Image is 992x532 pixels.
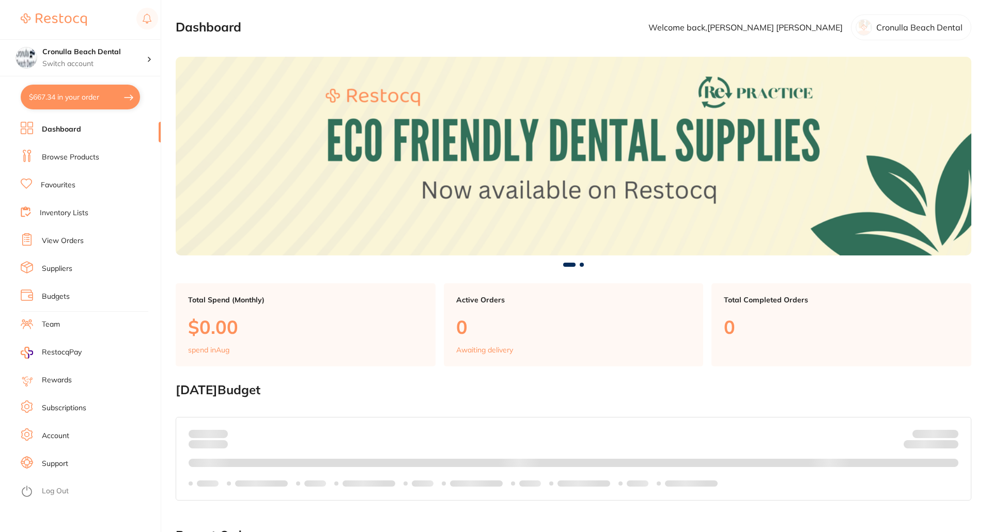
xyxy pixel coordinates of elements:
[40,208,88,218] a: Inventory Lists
[21,347,33,359] img: RestocqPay
[21,8,87,31] a: Restocq Logo
[176,383,971,397] h2: [DATE] Budget
[16,47,37,68] img: Cronulla Beach Dental
[41,180,75,190] a: Favourites
[42,403,86,413] a: Subscriptions
[938,429,958,439] strong: $NaN
[665,479,718,488] p: Labels extended
[42,431,69,441] a: Account
[176,283,436,367] a: Total Spend (Monthly)$0.00spend inAug
[304,479,326,488] p: Labels
[42,292,70,302] a: Budgets
[412,479,433,488] p: Labels
[189,430,228,438] p: Spent:
[42,486,69,496] a: Log Out
[42,124,81,135] a: Dashboard
[42,152,99,163] a: Browse Products
[444,283,704,367] a: Active Orders0Awaiting delivery
[42,319,60,330] a: Team
[42,236,84,246] a: View Orders
[456,296,691,304] p: Active Orders
[21,347,82,359] a: RestocqPay
[876,23,963,32] p: Cronulla Beach Dental
[456,316,691,337] p: 0
[188,316,423,337] p: $0.00
[235,479,288,488] p: Labels extended
[557,479,610,488] p: Labels extended
[42,47,147,57] h4: Cronulla Beach Dental
[42,264,72,274] a: Suppliers
[189,438,228,450] p: month
[343,479,395,488] p: Labels extended
[519,479,541,488] p: Labels
[42,459,68,469] a: Support
[21,85,140,109] button: $667.34 in your order
[197,479,219,488] p: Labels
[450,479,503,488] p: Labels extended
[210,429,228,439] strong: $0.00
[912,430,958,438] p: Budget:
[724,316,959,337] p: 0
[188,296,423,304] p: Total Spend (Monthly)
[42,59,147,69] p: Switch account
[456,346,513,354] p: Awaiting delivery
[627,479,648,488] p: Labels
[188,346,229,354] p: spend in Aug
[42,347,82,358] span: RestocqPay
[648,23,843,32] p: Welcome back, [PERSON_NAME] [PERSON_NAME]
[42,375,72,385] a: Rewards
[21,483,158,500] button: Log Out
[724,296,959,304] p: Total Completed Orders
[940,442,958,451] strong: $0.00
[176,20,241,35] h2: Dashboard
[904,438,958,450] p: Remaining:
[176,57,971,255] img: Dashboard
[21,13,87,26] img: Restocq Logo
[711,283,971,367] a: Total Completed Orders0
